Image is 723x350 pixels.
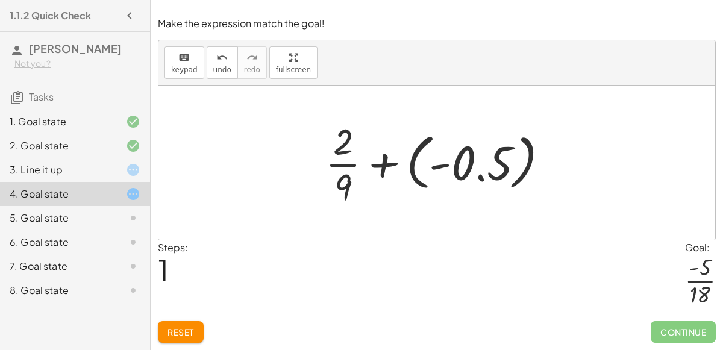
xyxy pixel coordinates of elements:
div: 7. Goal state [10,259,107,273]
i: keyboard [178,51,190,65]
button: undoundo [207,46,238,79]
div: 8. Goal state [10,283,107,298]
i: Task finished and correct. [126,139,140,153]
div: 4. Goal state [10,187,107,201]
label: Steps: [158,241,188,254]
button: Reset [158,321,204,343]
span: fullscreen [276,66,311,74]
div: 5. Goal state [10,211,107,225]
i: Task not started. [126,235,140,249]
i: Task started. [126,187,140,201]
i: undo [216,51,228,65]
button: redoredo [237,46,267,79]
span: redo [244,66,260,74]
span: Tasks [29,90,54,103]
i: Task not started. [126,211,140,225]
button: keyboardkeypad [164,46,204,79]
span: Reset [167,327,194,337]
i: Task not started. [126,259,140,273]
h4: 1.1.2 Quick Check [10,8,91,23]
div: 6. Goal state [10,235,107,249]
p: Make the expression match the goal! [158,17,716,31]
span: [PERSON_NAME] [29,42,122,55]
i: redo [246,51,258,65]
i: Task finished and correct. [126,114,140,129]
div: Goal: [685,240,716,255]
div: 2. Goal state [10,139,107,153]
div: Not you? [14,58,140,70]
span: 1 [158,251,169,288]
span: keypad [171,66,198,74]
i: Task not started. [126,283,140,298]
button: fullscreen [269,46,318,79]
div: 3. Line it up [10,163,107,177]
i: Task started. [126,163,140,177]
div: 1. Goal state [10,114,107,129]
span: undo [213,66,231,74]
